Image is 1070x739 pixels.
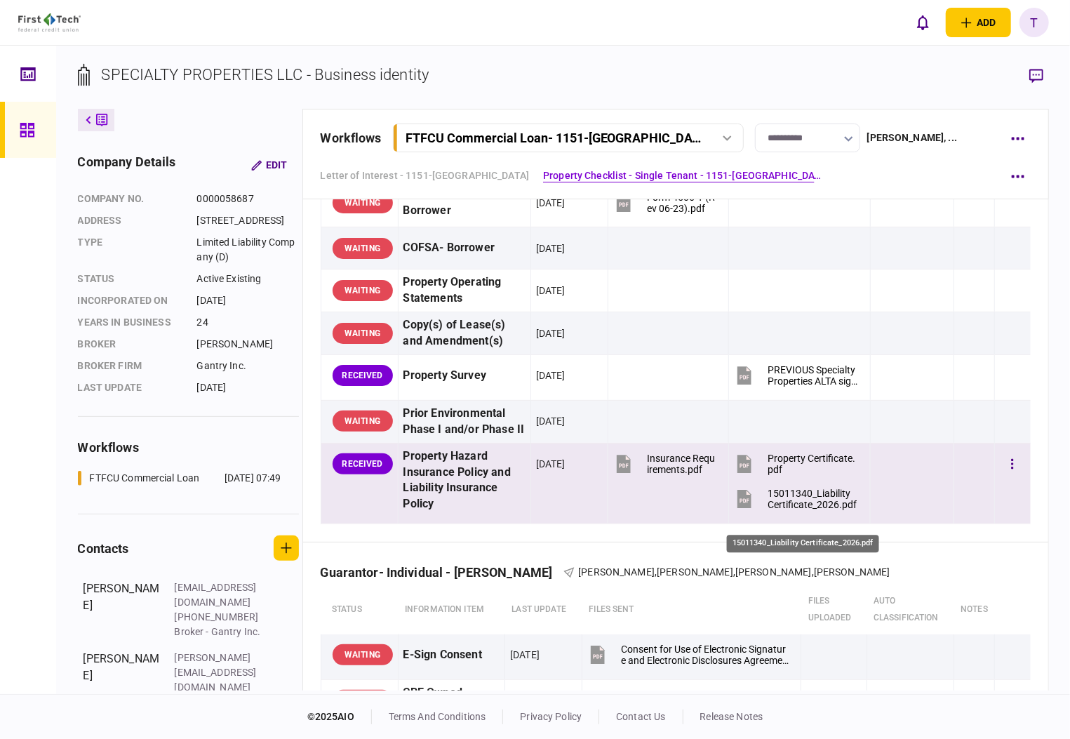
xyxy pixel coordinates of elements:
[768,364,858,387] div: PREVIOUS Specialty Properties ALTA signed 5-4-15.PDF
[536,368,566,382] div: [DATE]
[333,280,393,301] div: WAITING
[621,644,789,666] div: Consent for Use of Electronic Signature and Electronic Disclosures Agreement Editable.pdf
[582,585,801,634] th: files sent
[814,566,890,578] span: [PERSON_NAME]
[520,711,582,722] a: privacy policy
[78,438,299,457] div: workflows
[197,359,299,373] div: Gantry Inc.
[768,453,858,475] div: Property Certificate.pdf
[403,317,526,349] div: Copy(s) of Lease(s) and Amendment(s)
[867,131,957,145] div: [PERSON_NAME] , ...
[175,651,266,695] div: [PERSON_NAME][EMAIL_ADDRESS][DOMAIN_NAME]
[389,711,486,722] a: terms and conditions
[333,644,393,665] div: WAITING
[197,380,299,395] div: [DATE]
[587,685,779,717] button: CRE Owned Spreadsheet_0816.xlsm
[333,192,393,213] div: WAITING
[536,326,566,340] div: [DATE]
[403,360,526,392] div: Property Survey
[333,323,393,344] div: WAITING
[197,235,299,265] div: Limited Liability Company (D)
[78,359,183,373] div: broker firm
[543,168,824,183] a: Property Checklist - Single Tenant - 1151-[GEOGRAPHIC_DATA], [GEOGRAPHIC_DATA], [GEOGRAPHIC_DATA]
[657,566,733,578] span: [PERSON_NAME]
[734,360,858,392] button: PREVIOUS Specialty Properties ALTA signed 5-4-15.PDF
[734,448,858,480] button: Property Certificate.pdf
[734,484,858,515] button: 15011340_Liability Certificate_2026.pdf
[536,196,566,210] div: [DATE]
[197,337,299,352] div: [PERSON_NAME]
[946,8,1011,37] button: open adding identity options
[333,690,393,711] div: WAITING
[403,406,526,438] div: Prior Environmental Phase I and/or Phase II
[225,471,281,486] div: [DATE] 07:49
[505,585,582,634] th: last update
[78,471,281,486] a: FTFCU Commercial Loan[DATE] 07:49
[801,585,867,634] th: Files uploaded
[613,187,716,218] button: Form 4506-T (Rev 06-23).pdf
[908,8,937,37] button: open notifications list
[655,566,657,578] span: ,
[175,610,266,625] div: [PHONE_NUMBER]
[403,639,500,671] div: E-Sign Consent
[403,448,526,513] div: Property Hazard Insurance Policy and Liability Insurance Policy
[954,585,995,634] th: notes
[333,238,393,259] div: WAITING
[175,625,266,639] div: Broker - Gantry Inc.
[587,639,789,671] button: Consent for Use of Electronic Signature and Electronic Disclosures Agreement Editable.pdf
[613,448,716,480] button: Insurance Requirements.pdf
[78,235,183,265] div: Type
[333,365,393,386] div: RECEIVED
[321,168,530,183] a: Letter of Interest - 1151-[GEOGRAPHIC_DATA]
[403,274,526,307] div: Property Operating Statements
[78,272,183,286] div: status
[197,315,299,330] div: 24
[307,710,372,724] div: © 2025 AIO
[867,585,954,634] th: auto classification
[197,192,299,206] div: 0000058687
[1019,8,1049,37] button: T
[333,411,393,432] div: WAITING
[83,580,161,639] div: [PERSON_NAME]
[240,152,299,178] button: Edit
[83,651,161,724] div: [PERSON_NAME]
[197,293,299,308] div: [DATE]
[78,315,183,330] div: years in business
[733,566,735,578] span: ,
[735,566,812,578] span: [PERSON_NAME]
[18,13,81,32] img: client company logo
[197,272,299,286] div: Active Existing
[768,488,858,510] div: 15011340_Liability Certificate_2026.pdf
[812,566,814,578] span: ,
[197,213,299,228] div: [STREET_ADDRESS]
[78,380,183,395] div: last update
[406,131,705,145] div: FTFCU Commercial Loan - 1151-[GEOGRAPHIC_DATA]
[403,187,526,219] div: IRS Form 4506-T Borrower
[727,535,879,552] div: 15011340_Liability Certificate_2026.pdf
[321,128,382,147] div: workflows
[398,585,505,634] th: Information item
[78,213,183,228] div: address
[647,192,716,214] div: Form 4506-T (Rev 06-23).pdf
[536,284,566,298] div: [DATE]
[536,241,566,255] div: [DATE]
[536,414,566,428] div: [DATE]
[616,711,665,722] a: contact us
[647,453,716,475] div: Insurance Requirements.pdf
[536,457,566,471] div: [DATE]
[403,232,526,264] div: COFSA- Borrower
[90,471,200,486] div: FTFCU Commercial Loan
[78,293,183,308] div: incorporated on
[333,453,393,474] div: RECEIVED
[321,585,398,634] th: status
[403,685,500,717] div: CRE Owned Worksheet
[78,152,176,178] div: company details
[321,565,564,580] div: Guarantor- Individual - [PERSON_NAME]
[578,566,655,578] span: [PERSON_NAME]
[78,539,129,558] div: contacts
[102,63,429,86] div: SPECIALTY PROPERTIES LLC - Business identity
[78,192,183,206] div: company no.
[393,124,744,152] button: FTFCU Commercial Loan- 1151-[GEOGRAPHIC_DATA]
[78,337,183,352] div: Broker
